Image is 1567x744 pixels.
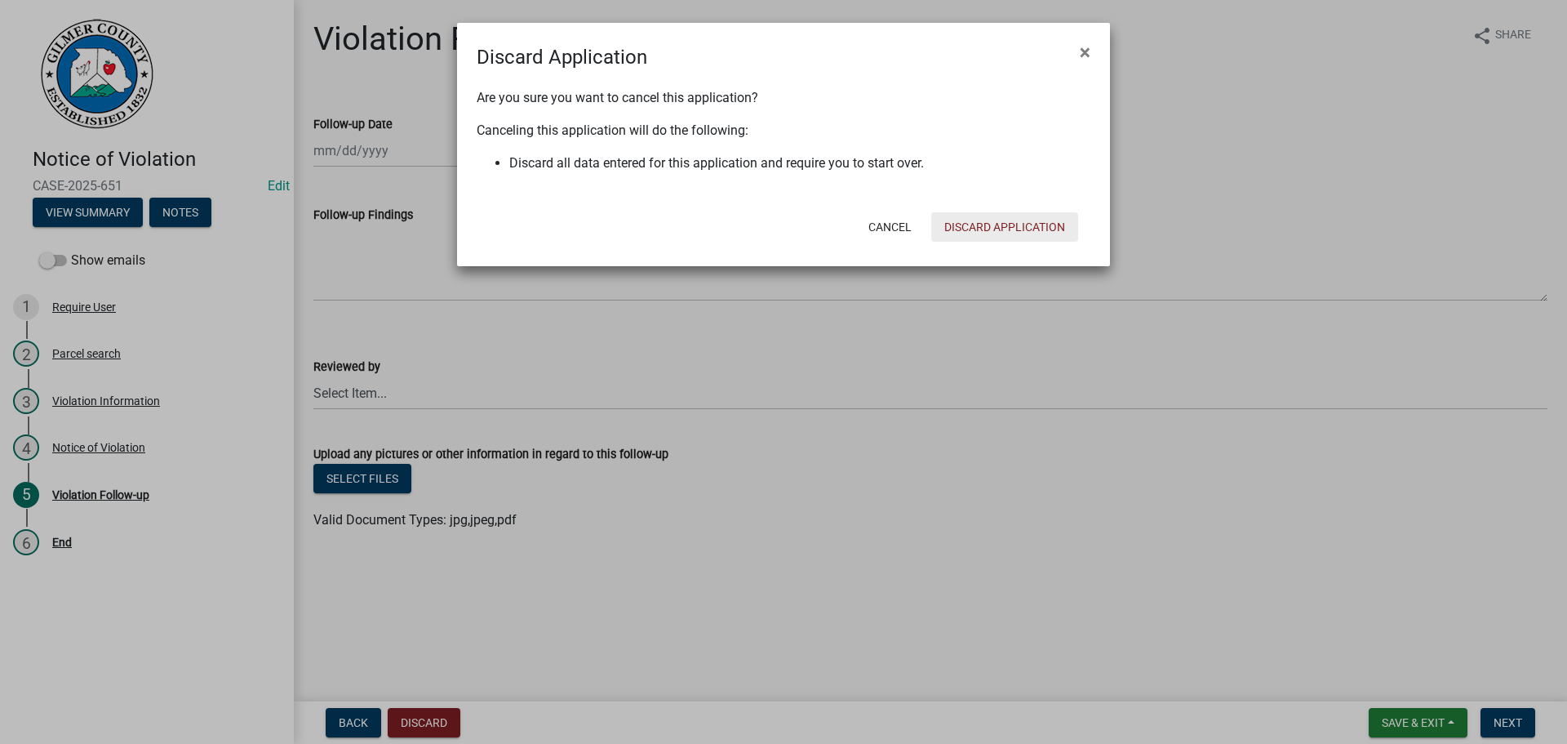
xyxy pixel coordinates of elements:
[509,154,1090,173] li: Discard all data entered for this application and require you to start over.
[855,212,925,242] button: Cancel
[1067,29,1103,75] button: Close
[1080,41,1090,64] span: ×
[477,121,1090,140] p: Canceling this application will do the following:
[931,212,1078,242] button: Discard Application
[477,42,647,72] h4: Discard Application
[477,88,1090,108] p: Are you sure you want to cancel this application?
